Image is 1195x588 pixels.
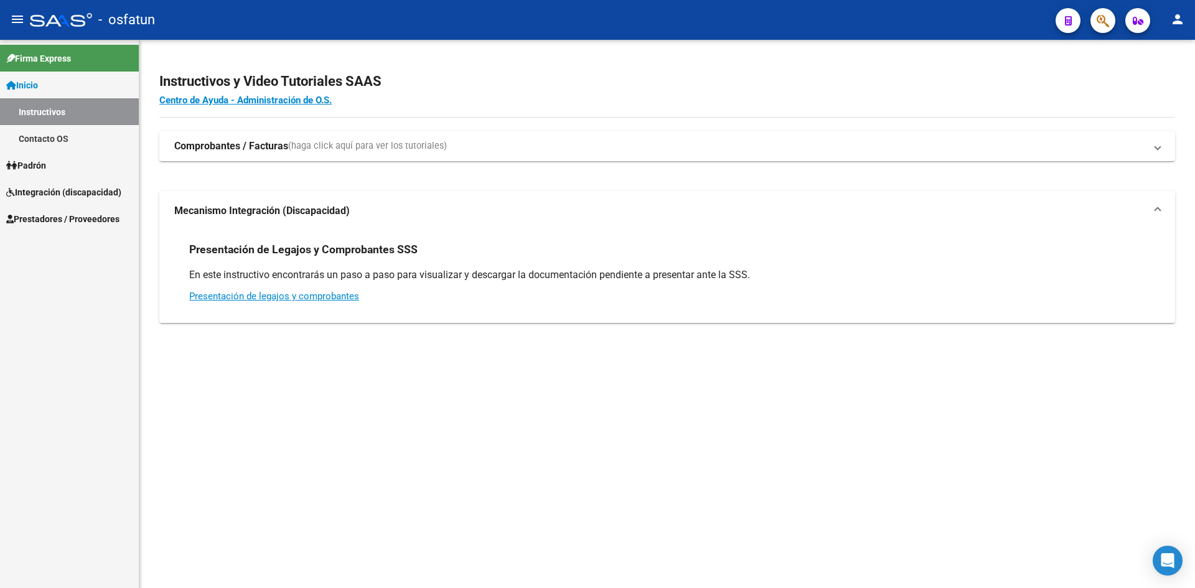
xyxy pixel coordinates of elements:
[1170,12,1185,27] mat-icon: person
[98,6,155,34] span: - osfatun
[10,12,25,27] mat-icon: menu
[189,291,359,302] a: Presentación de legajos y comprobantes
[159,95,332,106] a: Centro de Ayuda - Administración de O.S.
[6,212,119,226] span: Prestadores / Proveedores
[6,185,121,199] span: Integración (discapacidad)
[174,139,288,153] strong: Comprobantes / Facturas
[174,204,350,218] strong: Mecanismo Integración (Discapacidad)
[1153,546,1183,576] div: Open Intercom Messenger
[189,241,418,258] h3: Presentación de Legajos y Comprobantes SSS
[6,78,38,92] span: Inicio
[159,70,1175,93] h2: Instructivos y Video Tutoriales SAAS
[288,139,447,153] span: (haga click aquí para ver los tutoriales)
[6,52,71,65] span: Firma Express
[159,131,1175,161] mat-expansion-panel-header: Comprobantes / Facturas(haga click aquí para ver los tutoriales)
[6,159,46,172] span: Padrón
[189,268,1145,282] p: En este instructivo encontrarás un paso a paso para visualizar y descargar la documentación pendi...
[159,191,1175,231] mat-expansion-panel-header: Mecanismo Integración (Discapacidad)
[159,231,1175,323] div: Mecanismo Integración (Discapacidad)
